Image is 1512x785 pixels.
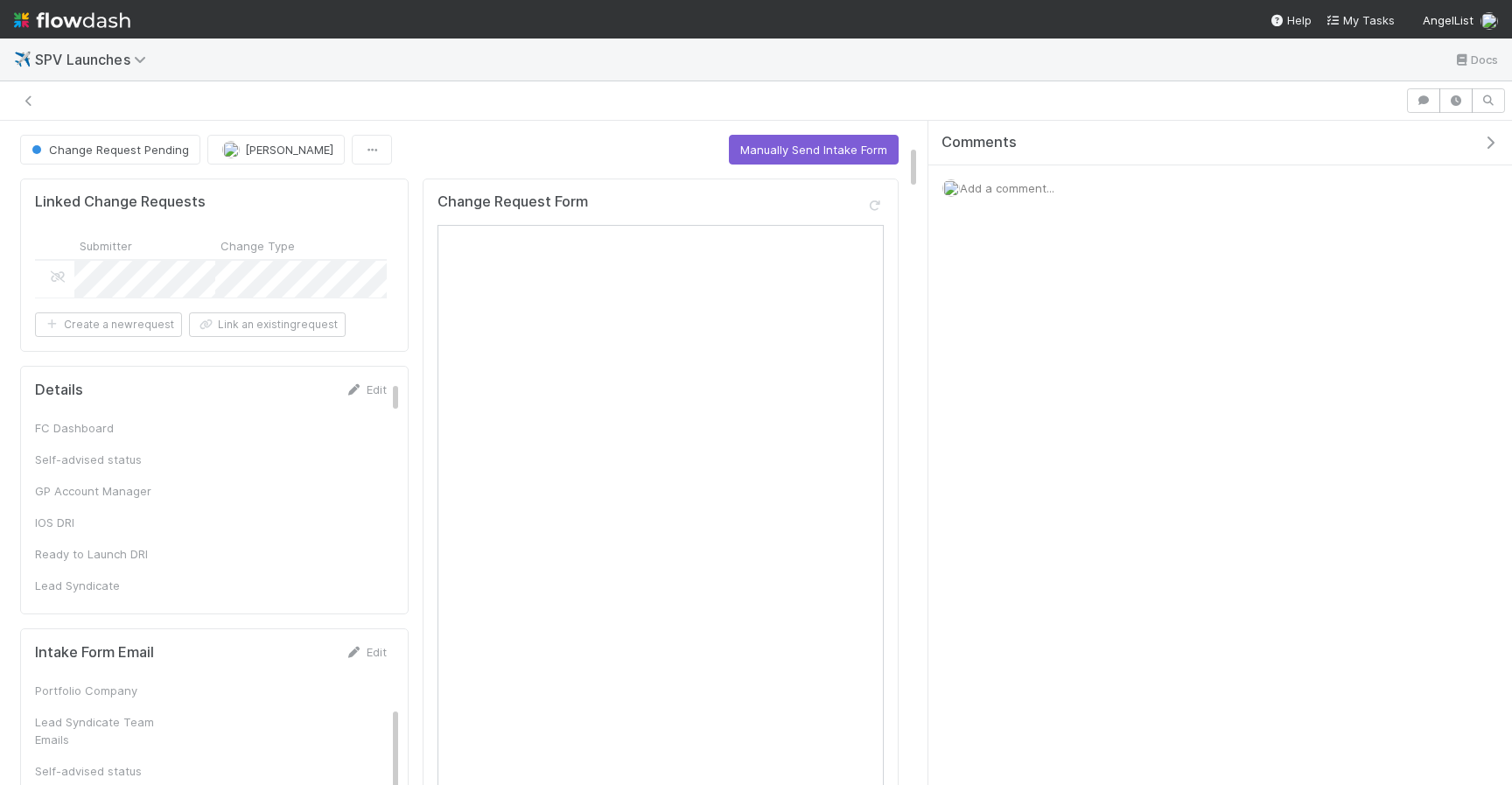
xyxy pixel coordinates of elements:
[941,134,1017,151] span: Comments
[942,179,960,197] img: avatar_ac990a78-52d7-40f8-b1fe-cbbd1cda261e.png
[35,545,166,563] div: Ready to Launch DRI
[1270,11,1312,29] div: Help
[80,237,132,255] span: Submitter
[1423,13,1473,27] span: AngelList
[437,193,588,211] h5: Change Request Form
[35,51,155,68] span: SPV Launches
[14,5,130,35] img: logo-inverted-e16ddd16eac7371096b0.svg
[1453,49,1498,70] a: Docs
[14,52,31,67] span: ✈️
[35,762,166,780] div: Self-advised status
[207,135,345,165] button: [PERSON_NAME]
[35,193,206,211] h5: Linked Change Requests
[35,713,166,748] div: Lead Syndicate Team Emails
[1326,13,1395,27] span: My Tasks
[245,143,333,157] span: [PERSON_NAME]
[35,451,166,468] div: Self-advised status
[35,577,166,594] div: Lead Syndicate
[220,237,295,255] span: Change Type
[222,141,240,158] img: avatar_b18de8e2-1483-4e81-aa60-0a3d21592880.png
[35,419,166,437] div: FC Dashboard
[346,645,387,659] a: Edit
[729,135,899,165] button: Manually Send Intake Form
[346,382,387,396] a: Edit
[1480,12,1498,30] img: avatar_ac990a78-52d7-40f8-b1fe-cbbd1cda261e.png
[35,382,83,399] h5: Details
[35,312,182,337] button: Create a newrequest
[35,682,166,699] div: Portfolio Company
[35,644,154,662] h5: Intake Form Email
[35,482,166,500] div: GP Account Manager
[960,181,1054,195] span: Add a comment...
[189,312,346,337] button: Link an existingrequest
[1326,11,1395,29] a: My Tasks
[35,514,166,531] div: IOS DRI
